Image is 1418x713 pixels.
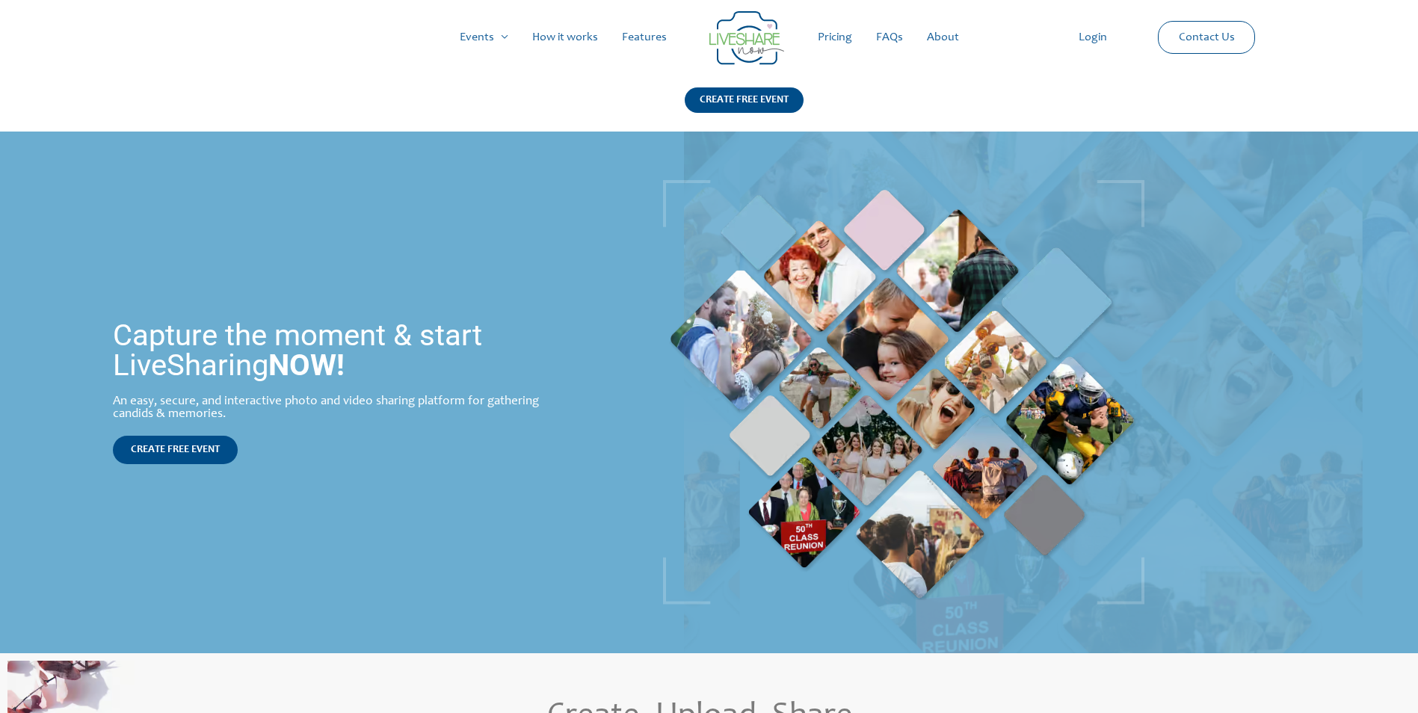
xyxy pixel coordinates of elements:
[685,87,804,132] a: CREATE FREE EVENT
[915,13,971,61] a: About
[113,395,567,421] div: An easy, secure, and interactive photo and video sharing platform for gathering candids & memories.
[864,13,915,61] a: FAQs
[113,321,567,380] h1: Capture the moment & start LiveSharing
[663,180,1144,605] img: Live Photobooth | Live Photo Slideshow for Events | Create Free Events Album for Any Occasion
[806,13,864,61] a: Pricing
[113,436,238,464] a: CREATE FREE EVENT
[448,13,520,61] a: Events
[709,11,784,65] img: LiveShare logo - Capture & Share Event Memories | Live Photo Slideshow for Events | Create Free E...
[1167,22,1247,53] a: Contact Us
[131,445,220,455] span: CREATE FREE EVENT
[268,348,345,383] strong: NOW!
[610,13,679,61] a: Features
[520,13,610,61] a: How it works
[26,13,1392,61] nav: Site Navigation
[1067,13,1119,61] a: Login
[685,87,804,113] div: CREATE FREE EVENT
